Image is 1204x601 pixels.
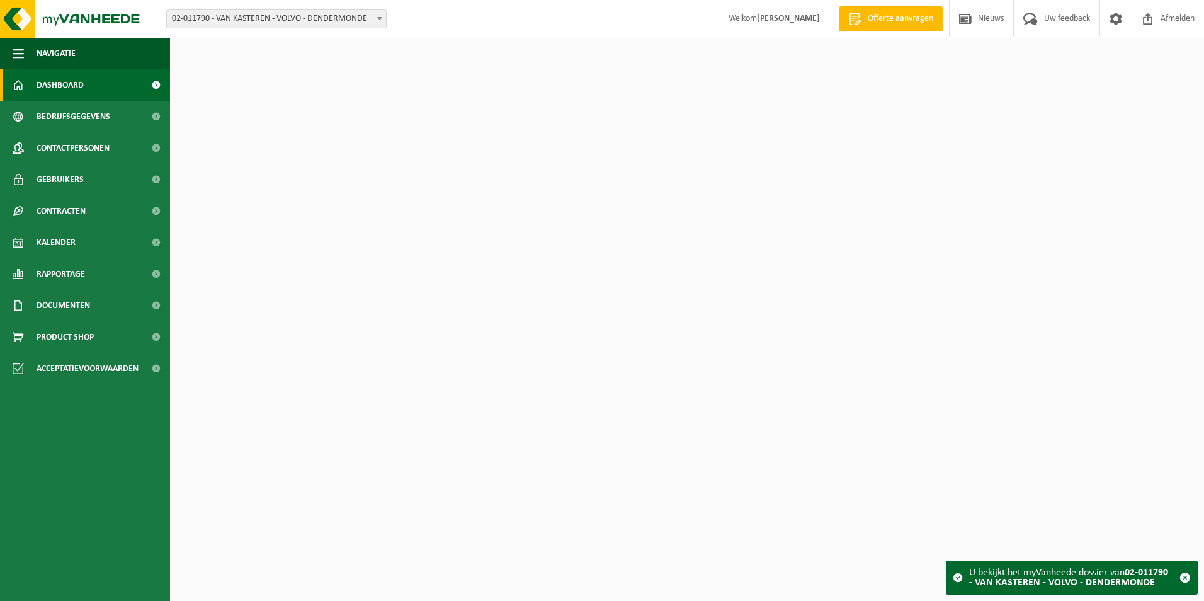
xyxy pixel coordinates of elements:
strong: 02-011790 - VAN KASTEREN - VOLVO - DENDERMONDE [969,568,1168,588]
span: Contactpersonen [37,132,110,164]
div: U bekijkt het myVanheede dossier van [969,561,1173,594]
span: 02-011790 - VAN KASTEREN - VOLVO - DENDERMONDE [166,9,387,28]
a: Offerte aanvragen [839,6,943,31]
span: Navigatie [37,38,76,69]
span: Bedrijfsgegevens [37,101,110,132]
span: Offerte aanvragen [865,13,936,25]
strong: [PERSON_NAME] [757,14,820,23]
span: Acceptatievoorwaarden [37,353,139,384]
span: Product Shop [37,321,94,353]
span: Rapportage [37,258,85,290]
span: 02-011790 - VAN KASTEREN - VOLVO - DENDERMONDE [167,10,386,28]
span: Documenten [37,290,90,321]
span: Gebruikers [37,164,84,195]
span: Contracten [37,195,86,227]
span: Kalender [37,227,76,258]
span: Dashboard [37,69,84,101]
